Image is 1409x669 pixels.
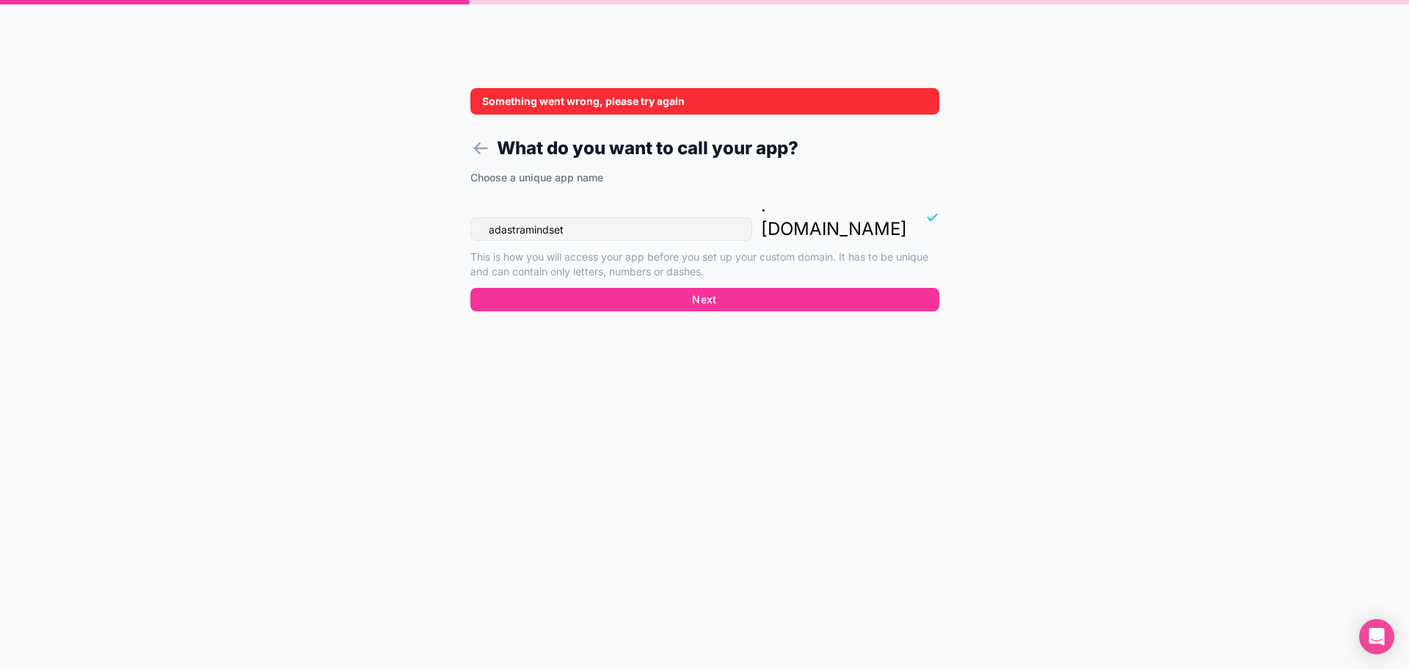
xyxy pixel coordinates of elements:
[470,88,939,115] div: Something went wrong, please try again
[470,288,939,311] button: Next
[761,194,907,241] p: . [DOMAIN_NAME]
[470,170,603,185] label: Choose a unique app name
[1359,619,1394,654] div: Open Intercom Messenger
[470,135,939,162] h1: What do you want to call your app?
[470,217,752,241] input: adastramindset
[470,250,939,279] p: This is how you will access your app before you set up your custom domain. It has to be unique an...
